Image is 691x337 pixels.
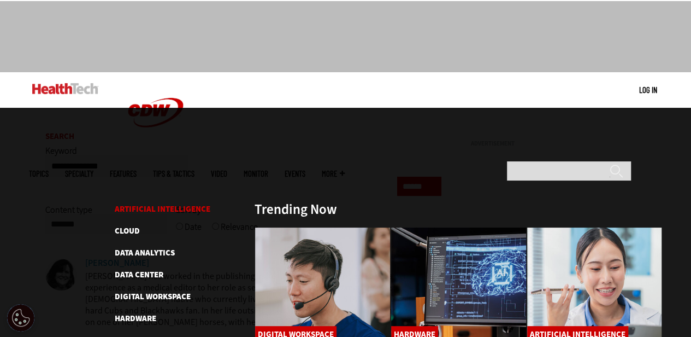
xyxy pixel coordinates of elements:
div: Cookie Settings [7,304,34,332]
button: Open Preferences [7,304,34,332]
a: Artificial Intelligence [115,204,210,214]
h3: Trending Now [255,202,337,216]
a: Digital Workspace [115,291,191,302]
a: Cloud [115,225,140,236]
img: Home [115,72,197,153]
a: Data Center [115,269,163,280]
a: Data Analytics [115,247,175,258]
img: Home [32,83,98,94]
a: Hardware [115,313,156,324]
a: Log in [639,85,657,95]
iframe: advertisement [147,12,545,61]
div: User menu [639,84,657,96]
